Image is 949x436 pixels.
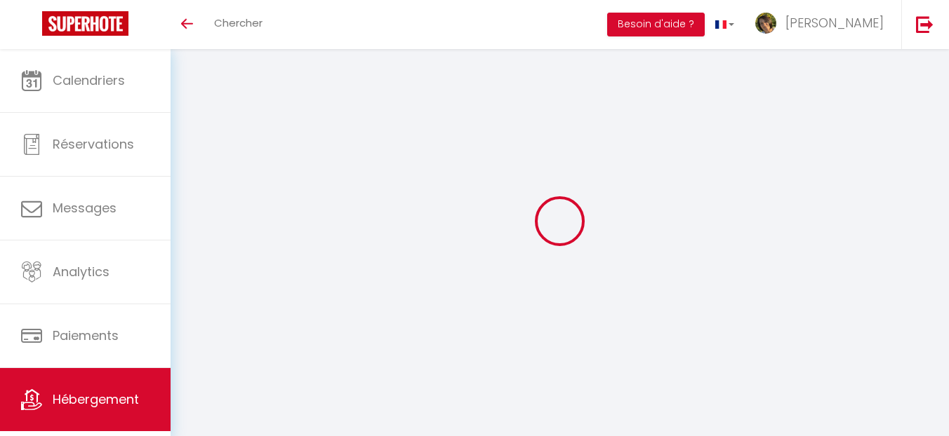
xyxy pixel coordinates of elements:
span: Paiements [53,327,119,344]
span: Chercher [214,15,263,30]
span: [PERSON_NAME] [785,14,884,32]
span: Réservations [53,135,134,153]
img: ... [755,13,776,34]
img: Super Booking [42,11,128,36]
span: Calendriers [53,71,125,89]
button: Besoin d'aide ? [607,13,705,36]
img: logout [916,15,934,33]
span: Messages [53,199,117,217]
span: Analytics [53,263,109,280]
span: Hébergement [53,390,139,408]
